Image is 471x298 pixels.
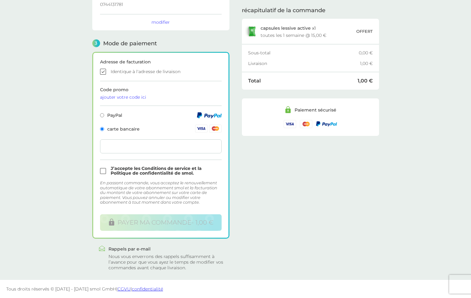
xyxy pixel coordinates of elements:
[108,247,223,251] div: Rappels par e-mail
[316,121,337,127] img: /assets/icons/paypal-logo-small.webp
[261,26,316,31] p: x 1
[103,41,157,46] span: Mode de paiement
[92,39,100,47] span: 3
[295,108,336,112] div: Paiement sécurisé
[195,125,208,132] img: Visa
[197,112,222,118] img: PayPal
[248,51,359,55] div: Sous-total
[356,28,373,35] p: OFFERT
[111,166,222,176] label: J’accepte les Conditions de service et la Politique de confidentialité de smol.
[284,120,296,128] img: /assets/icons/cards/visa.svg
[248,61,360,66] div: Livraison
[360,61,373,66] div: 1,00 €
[242,7,325,13] span: récapitulatif de la commande
[100,127,140,131] span: carte bancaire
[118,286,131,292] a: CGVU
[100,181,222,205] div: En passant commande, vous acceptez le renouvellement automatique de votre abonnement smol et la f...
[118,219,214,226] span: payer ma commande - 1,00 €
[209,125,222,132] img: Mastercard
[108,254,223,271] div: Nous vous enverrons des rappels suffisamment à l’avance pour que vous ayez le temps de modifier v...
[358,78,373,83] div: 1,00 €
[100,87,222,99] span: Code promo
[300,120,312,128] img: /assets/icons/cards/mastercard.svg
[132,286,163,292] a: confidentialité
[103,144,219,149] iframe: Cadre de saisie sécurisé pour le paiement par carte
[261,33,326,37] div: toutes les 1 semaine @ 15,00 €
[248,78,358,83] div: Total
[151,19,170,25] button: modifier
[261,25,311,31] span: capsules lessive active
[100,60,222,64] div: Adresse de facturation
[359,51,373,55] div: 0,00 €
[100,214,222,231] button: payer ma commande- 1,00 €
[100,2,222,7] p: 0744131781
[100,113,122,117] span: PayPal
[100,95,222,99] div: ajouter votre code ici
